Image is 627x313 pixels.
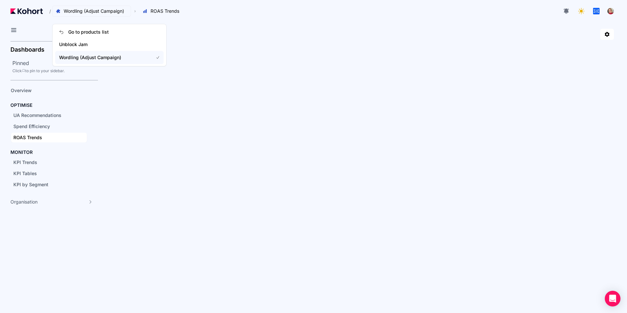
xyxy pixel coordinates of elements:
[10,47,44,53] h2: Dashboards
[11,180,87,189] a: KPI by Segment
[11,110,87,120] a: UA Recommendations
[55,38,164,51] a: Unblock Jam
[12,68,98,74] div: Click to pin to your sidebar.
[55,26,164,38] a: Go to products list
[13,171,37,176] span: KPI Tables
[13,112,61,118] span: UA Recommendations
[13,124,50,129] span: Spend Efficiency
[13,159,37,165] span: KPI Trends
[13,135,42,140] span: ROAS Trends
[8,86,87,95] a: Overview
[13,182,48,187] span: KPI by Segment
[11,157,87,167] a: KPI Trends
[68,29,109,35] span: Go to products list
[11,133,87,142] a: ROAS Trends
[605,291,620,306] div: Open Intercom Messenger
[55,51,164,64] a: Wordling (Adjust Campaign)
[10,149,33,156] h4: MONITOR
[59,54,145,61] span: Wordling (Adjust Campaign)
[10,8,43,14] img: Kohort logo
[11,169,87,178] a: KPI Tables
[44,8,51,15] span: /
[64,8,124,14] span: Wordling (Adjust Campaign)
[593,8,600,14] img: logo_tapnation_logo_20240723112628242335.jpg
[12,59,98,67] h2: Pinned
[59,41,145,48] span: Unblock Jam
[151,8,179,14] span: ROAS Trends
[10,102,32,108] h4: OPTIMISE
[52,6,131,17] button: Wordling (Adjust Campaign)
[11,122,87,131] a: Spend Efficiency
[133,8,137,14] span: ›
[11,88,32,93] span: Overview
[139,6,186,17] button: ROAS Trends
[10,199,38,205] span: Organisation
